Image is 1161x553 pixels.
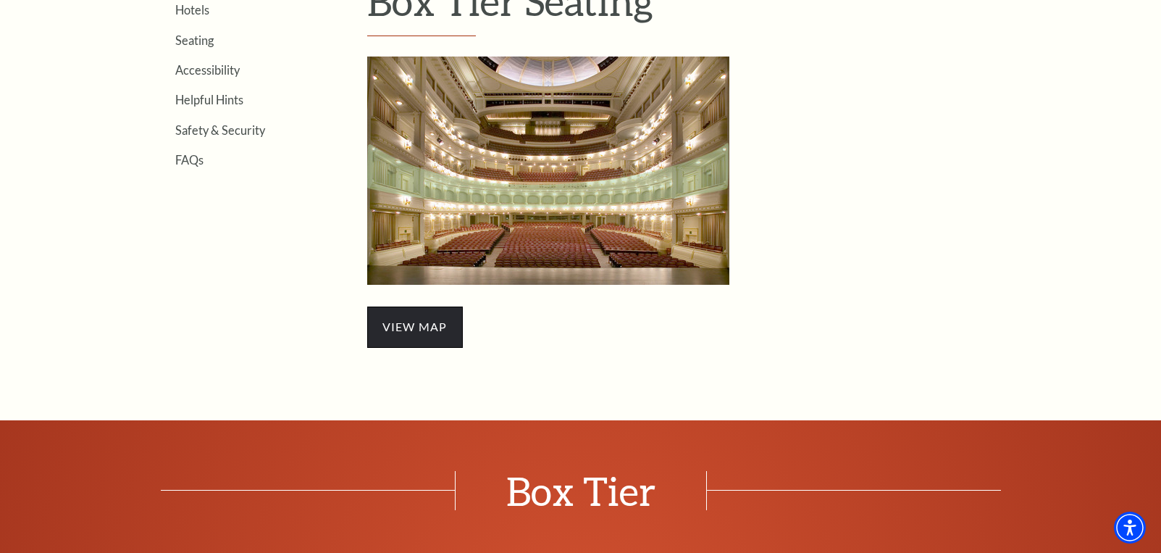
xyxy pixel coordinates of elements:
[1114,512,1146,544] div: Accessibility Menu
[175,93,243,107] a: Helpful Hints
[175,153,204,167] a: FAQs
[175,33,214,47] a: Seating
[367,57,729,285] img: Box Tier Seating
[367,317,463,334] a: view map - open in a new tab
[367,161,729,178] a: Box Tier Seating - open in a new tab
[455,471,707,510] span: Box Tier
[175,63,240,77] a: Accessibility
[175,3,209,17] a: Hotels
[367,307,463,347] span: view map
[175,123,265,137] a: Safety & Security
